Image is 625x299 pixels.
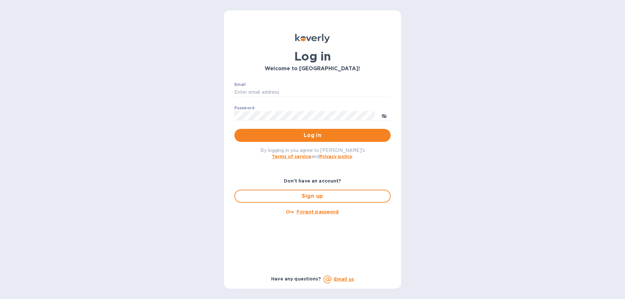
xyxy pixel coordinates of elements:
[234,66,391,72] h3: Welcome to [GEOGRAPHIC_DATA]!
[234,83,246,87] label: Email
[240,131,385,139] span: Log in
[260,148,365,159] span: By logging in you agree to [PERSON_NAME]'s and .
[234,106,254,110] label: Password
[319,154,352,159] a: Privacy policy
[234,88,391,97] input: Enter email address
[295,34,330,43] img: Koverly
[334,277,354,282] a: Email us
[297,209,339,214] u: Forgot password
[271,276,321,281] b: Have any questions?
[240,192,385,200] span: Sign up
[272,154,311,159] a: Terms of service
[378,109,391,122] button: toggle password visibility
[234,49,391,63] h1: Log in
[234,190,391,203] button: Sign up
[234,129,391,142] button: Log in
[284,178,341,183] b: Don't have an account?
